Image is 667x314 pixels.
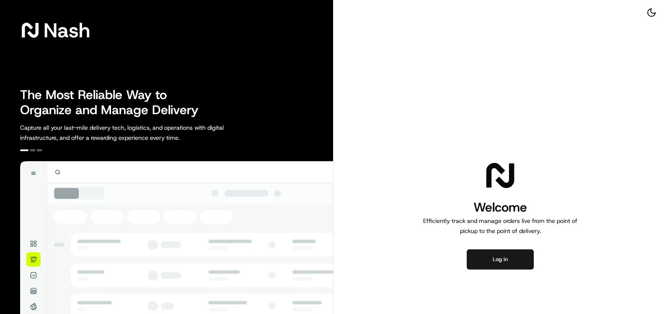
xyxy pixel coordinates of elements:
[20,87,208,118] h2: The Most Reliable Way to Organize and Manage Delivery
[467,249,534,270] button: Log in
[420,199,581,216] h1: Welcome
[420,216,581,236] p: Efficiently track and manage orders live from the point of pickup to the point of delivery.
[20,123,261,143] p: Capture all your last-mile delivery tech, logistics, and operations with digital infrastructure, ...
[44,22,90,39] span: Nash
